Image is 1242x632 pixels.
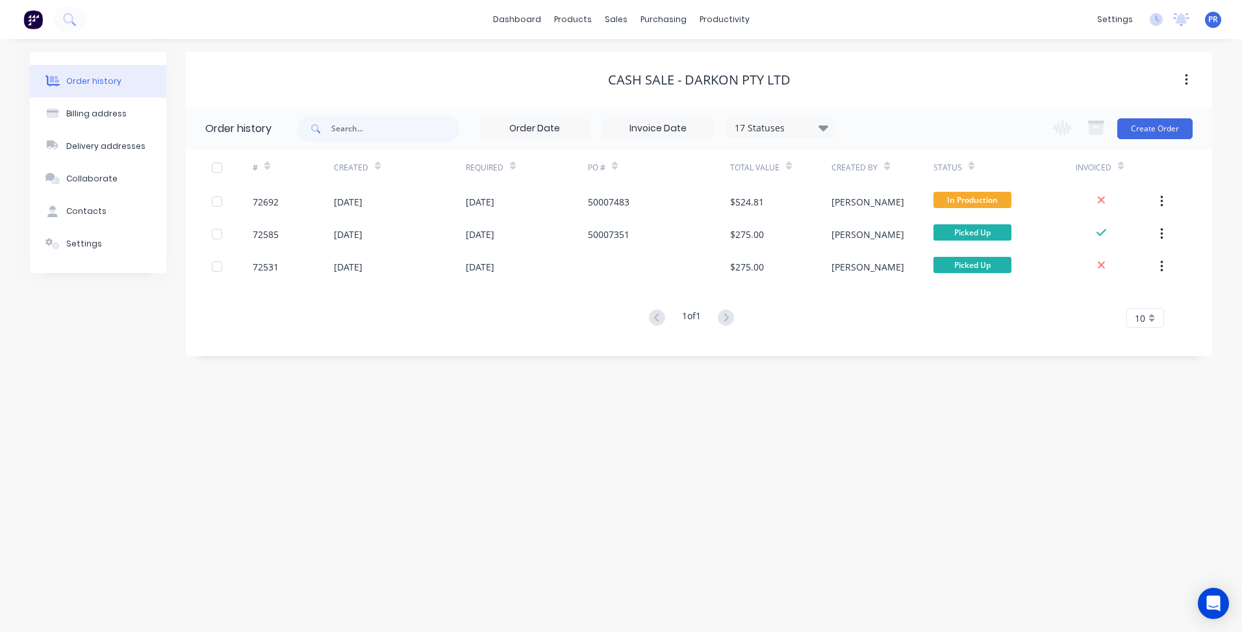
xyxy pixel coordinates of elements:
div: purchasing [634,10,693,29]
input: Invoice Date [603,119,713,138]
div: Delivery addresses [66,140,146,152]
div: 1 of 1 [682,309,701,328]
div: Order history [66,75,121,87]
div: sales [598,10,634,29]
div: Settings [66,238,102,250]
span: Picked Up [933,224,1011,241]
input: Order Date [480,119,589,138]
button: Delivery addresses [30,130,166,163]
div: Required [466,162,503,174]
div: Created [334,162,368,174]
div: PO # [588,150,730,185]
div: # [253,162,258,174]
div: products [548,10,598,29]
button: Contacts [30,195,166,228]
div: productivity [693,10,756,29]
div: Required [466,150,588,185]
button: Collaborate [30,163,166,195]
div: $524.81 [730,195,764,209]
div: $275.00 [730,260,764,274]
div: [DATE] [466,195,494,209]
div: Collaborate [66,173,118,185]
div: Invoiced [1076,150,1157,185]
div: 50007483 [588,195,629,209]
div: [DATE] [334,228,362,241]
div: [PERSON_NAME] [831,228,904,241]
button: Create Order [1117,118,1193,139]
div: Created By [831,162,878,174]
div: Status [933,162,962,174]
div: settings [1091,10,1139,29]
div: Created By [831,150,933,185]
div: 72585 [253,228,279,241]
div: 72531 [253,260,279,274]
button: Order history [30,65,166,98]
div: Cash Sale - Darkon Pty Ltd [608,72,791,88]
span: PR [1208,14,1218,25]
div: [DATE] [466,260,494,274]
div: PO # [588,162,605,174]
div: $275.00 [730,228,764,241]
button: Settings [30,228,166,260]
div: 17 Statuses [727,121,836,135]
div: Status [933,150,1076,185]
div: 72692 [253,195,279,209]
div: 50007351 [588,228,629,241]
div: Total Value [730,150,831,185]
div: [DATE] [334,260,362,274]
button: Billing address [30,98,166,130]
div: # [253,150,334,185]
span: In Production [933,192,1011,208]
input: Search... [331,116,460,142]
div: [PERSON_NAME] [831,260,904,274]
div: Billing address [66,108,127,120]
div: Contacts [66,205,107,217]
div: [DATE] [334,195,362,209]
a: dashboard [487,10,548,29]
div: Total Value [730,162,779,174]
div: Created [334,150,466,185]
div: [PERSON_NAME] [831,195,904,209]
div: Open Intercom Messenger [1198,588,1229,619]
div: [DATE] [466,228,494,241]
img: Factory [23,10,43,29]
div: Order history [205,121,272,137]
div: Invoiced [1076,162,1111,174]
span: Picked Up [933,257,1011,273]
span: 10 [1135,311,1145,325]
